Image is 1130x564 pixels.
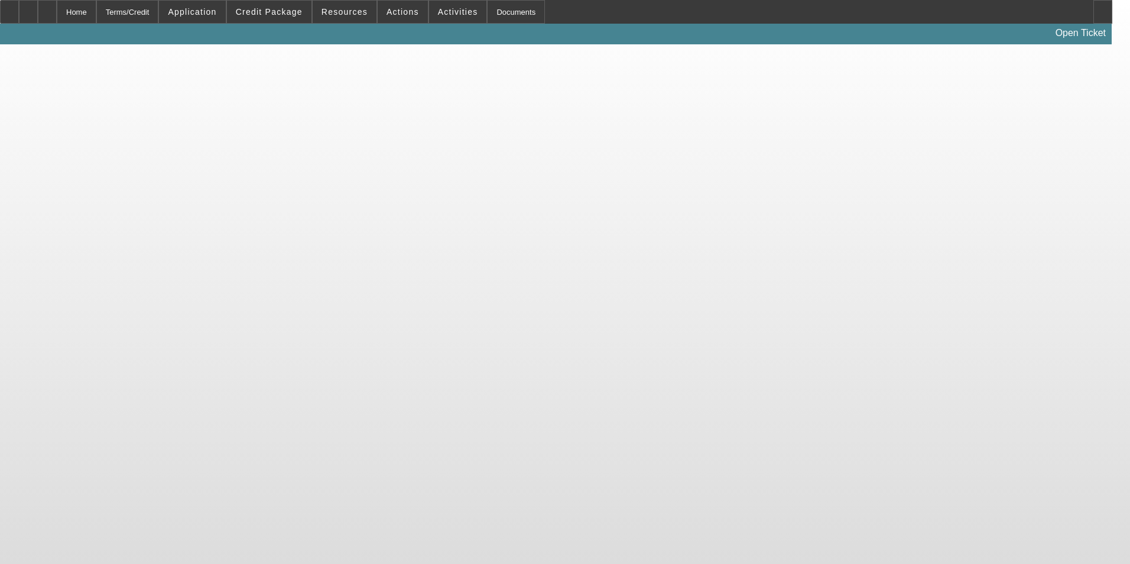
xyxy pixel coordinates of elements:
button: Actions [378,1,428,23]
a: Open Ticket [1051,23,1110,43]
span: Resources [322,7,368,17]
button: Activities [429,1,487,23]
button: Application [159,1,225,23]
span: Actions [387,7,419,17]
span: Application [168,7,216,17]
button: Resources [313,1,376,23]
span: Credit Package [236,7,303,17]
button: Credit Package [227,1,311,23]
span: Activities [438,7,478,17]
